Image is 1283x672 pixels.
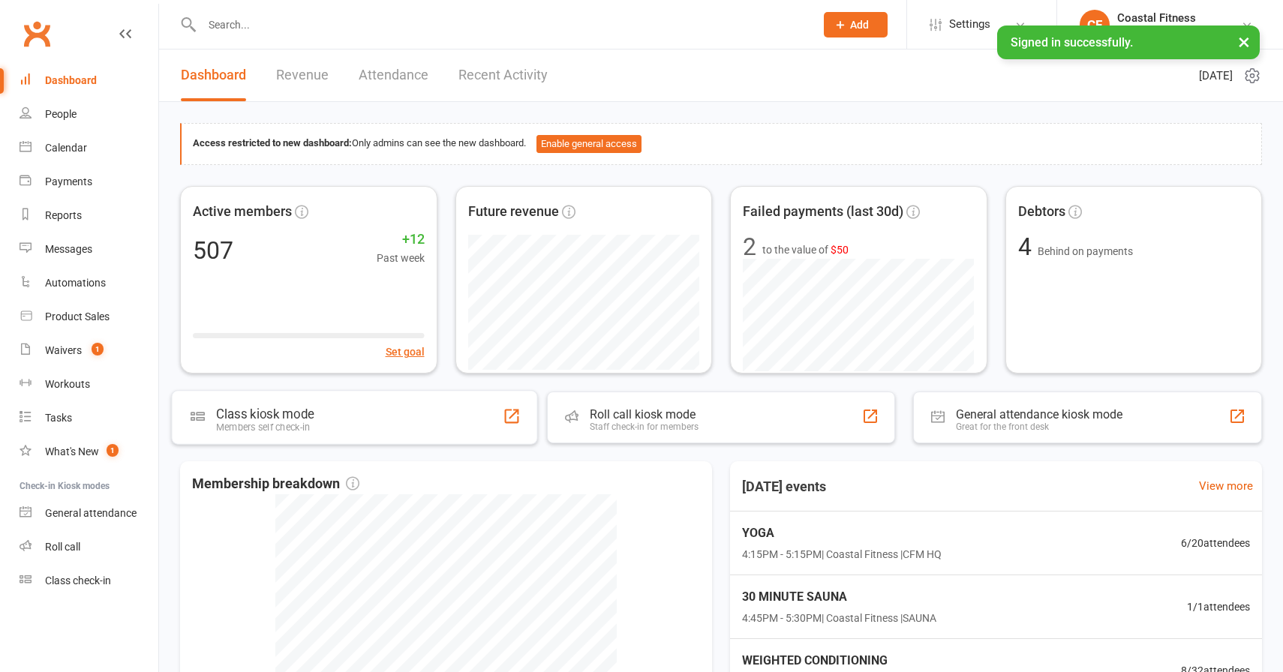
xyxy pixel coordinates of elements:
[20,334,158,367] a: Waivers 1
[742,546,942,562] span: 4:15PM - 5:15PM | Coastal Fitness | CFM HQ
[536,135,641,153] button: Enable general access
[1038,245,1133,257] span: Behind on payments
[92,343,104,355] span: 1
[45,344,82,356] div: Waivers
[45,574,111,586] div: Class check-in
[742,651,942,670] span: WEIGHTED CONDITIONING
[193,135,1250,153] div: Only admins can see the new dashboard.
[1117,11,1241,25] div: Coastal Fitness
[18,15,56,52] a: Clubworx
[20,564,158,598] a: Class kiosk mode
[20,131,158,165] a: Calendar
[824,12,888,37] button: Add
[359,49,428,101] a: Attendance
[458,49,548,101] a: Recent Activity
[1187,598,1250,615] span: 1 / 1 attendees
[20,435,158,469] a: What's New1
[1018,232,1038,261] span: 4
[107,444,119,457] span: 1
[386,343,425,360] button: Set goal
[1080,10,1110,40] div: CF
[181,49,246,101] a: Dashboard
[45,541,80,553] div: Roll call
[216,421,314,433] div: Members self check-in
[1117,25,1241,38] div: Coastal Fitness Movement
[193,137,352,148] strong: Access restricted to new dashboard:
[20,97,158,131] a: People
[45,108,77,120] div: People
[20,367,158,401] a: Workouts
[45,445,99,457] div: What's New
[45,378,90,390] div: Workouts
[193,238,233,262] div: 507
[45,507,137,519] div: General attendance
[197,14,804,35] input: Search...
[20,165,158,199] a: Payments
[742,587,936,607] span: 30 MINUTE SAUNA
[20,401,158,435] a: Tasks
[742,523,942,543] span: YOGA
[45,74,97,86] div: Dashboard
[45,412,72,424] div: Tasks
[850,19,869,31] span: Add
[468,201,559,223] span: Future revenue
[45,310,110,322] div: Product Sales
[45,277,106,289] div: Automations
[590,421,699,432] div: Staff check-in for members
[1199,67,1233,85] span: [DATE]
[1199,477,1253,495] a: View more
[20,300,158,334] a: Product Sales
[743,201,903,223] span: Failed payments (last 30d)
[45,175,92,187] div: Payments
[743,235,756,259] div: 2
[20,64,158,97] a: Dashboard
[1230,25,1257,58] button: ×
[831,244,849,256] span: $50
[45,243,92,255] div: Messages
[193,201,292,223] span: Active members
[20,496,158,530] a: General attendance kiosk mode
[956,421,1122,432] div: Great for the front desk
[216,406,314,421] div: Class kiosk mode
[1018,201,1065,223] span: Debtors
[276,49,329,101] a: Revenue
[956,407,1122,421] div: General attendance kiosk mode
[192,473,359,495] span: Membership breakdown
[949,7,990,41] span: Settings
[1011,35,1133,49] span: Signed in successfully.
[20,232,158,266] a: Messages
[20,530,158,564] a: Roll call
[742,610,936,626] span: 4:45PM - 5:30PM | Coastal Fitness | SAUNA
[762,241,849,258] span: to the value of
[20,266,158,300] a: Automations
[730,473,838,500] h3: [DATE] events
[45,142,87,154] div: Calendar
[1181,535,1250,551] span: 6 / 20 attendees
[377,250,425,266] span: Past week
[45,209,82,221] div: Reports
[377,229,425,250] span: +12
[20,199,158,232] a: Reports
[590,407,699,421] div: Roll call kiosk mode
